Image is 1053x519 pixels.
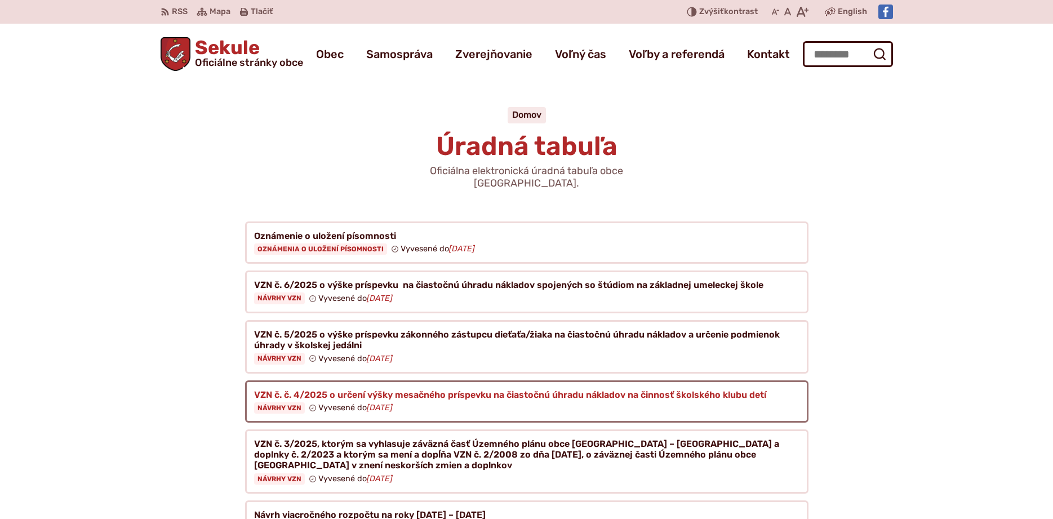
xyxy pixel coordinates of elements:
[316,38,344,70] a: Obec
[555,38,606,70] a: Voľný čas
[836,5,869,19] a: English
[161,37,304,71] a: Logo Sekule, prejsť na domovskú stránku.
[878,5,893,19] img: Prejsť na Facebook stránku
[245,320,808,374] a: VZN č. 5/2025 o výške príspevku zákonného zástupcu dieťaťa/žiaka na čiastočnú úhradu nákladov a u...
[512,109,541,120] a: Domov
[392,165,662,189] p: Oficiálna elektronická úradná tabuľa obce [GEOGRAPHIC_DATA].
[629,38,725,70] a: Voľby a referendá
[190,38,303,68] span: Sekule
[195,57,303,68] span: Oficiálne stránky obce
[161,37,191,71] img: Prejsť na domovskú stránku
[366,38,433,70] a: Samospráva
[245,221,808,264] a: Oznámenie o uložení písomnosti Oznámenia o uložení písomnosti Vyvesené do[DATE]
[455,38,532,70] a: Zverejňovanie
[699,7,724,16] span: Zvýšiť
[699,7,758,17] span: kontrast
[251,7,273,17] span: Tlačiť
[245,270,808,313] a: VZN č. 6/2025 o výške príspevku na čiastočnú úhradu nákladov spojených so štúdiom na základnej um...
[245,429,808,494] a: VZN č. 3/2025, ktorým sa vyhlasuje záväzná časť Územného plánu obce [GEOGRAPHIC_DATA] – [GEOGRAPH...
[210,5,230,19] span: Mapa
[838,5,867,19] span: English
[245,380,808,423] a: VZN č. č. 4/2025 o určení výšky mesačného príspevku na čiastočnú úhradu nákladov na činnosť škols...
[747,38,790,70] a: Kontakt
[436,131,617,162] span: Úradná tabuľa
[172,5,188,19] span: RSS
